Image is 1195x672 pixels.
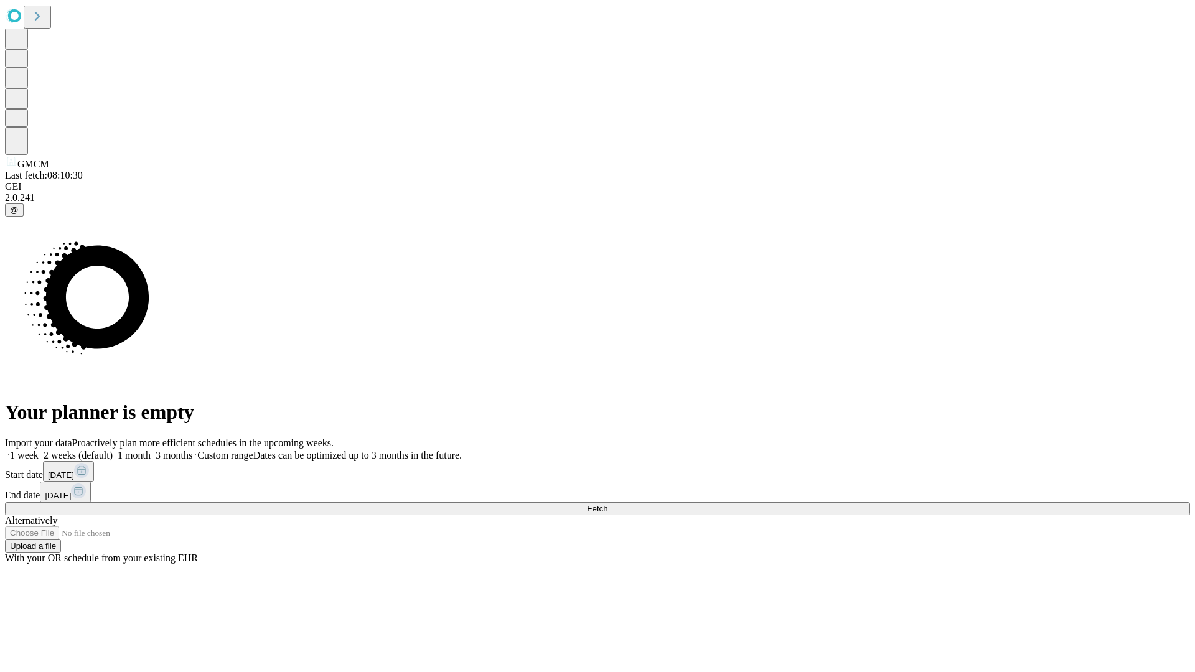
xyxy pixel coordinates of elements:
[5,502,1190,515] button: Fetch
[197,450,253,460] span: Custom range
[5,203,24,217] button: @
[45,491,71,500] span: [DATE]
[253,450,462,460] span: Dates can be optimized up to 3 months in the future.
[48,470,74,480] span: [DATE]
[10,205,19,215] span: @
[5,401,1190,424] h1: Your planner is empty
[156,450,192,460] span: 3 months
[72,437,334,448] span: Proactively plan more efficient schedules in the upcoming weeks.
[5,437,72,448] span: Import your data
[5,192,1190,203] div: 2.0.241
[587,504,607,513] span: Fetch
[10,450,39,460] span: 1 week
[5,515,57,526] span: Alternatively
[5,181,1190,192] div: GEI
[5,553,198,563] span: With your OR schedule from your existing EHR
[40,482,91,502] button: [DATE]
[17,159,49,169] span: GMCM
[5,539,61,553] button: Upload a file
[5,170,83,180] span: Last fetch: 08:10:30
[43,461,94,482] button: [DATE]
[5,482,1190,502] div: End date
[44,450,113,460] span: 2 weeks (default)
[118,450,151,460] span: 1 month
[5,461,1190,482] div: Start date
